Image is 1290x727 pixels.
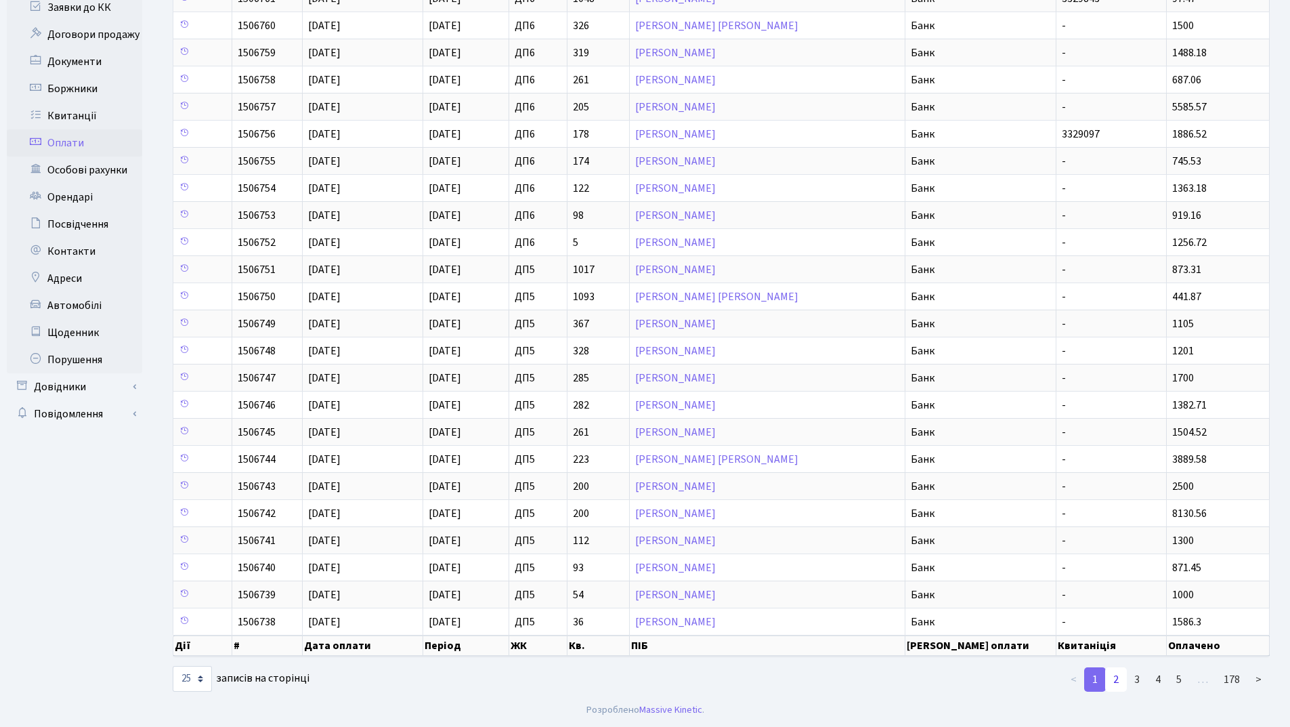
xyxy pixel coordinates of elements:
span: [DATE] [429,235,461,250]
span: 223 [573,454,623,465]
span: 1506747 [238,371,276,386]
span: [DATE] [429,587,461,602]
span: 261 [573,427,623,438]
span: [DATE] [429,344,461,358]
span: 1506744 [238,452,276,467]
span: ДП6 [515,47,561,58]
a: [PERSON_NAME] [635,208,716,223]
span: [DATE] [429,100,461,115]
span: - [1062,454,1160,465]
a: [PERSON_NAME] [635,425,716,440]
a: [PERSON_NAME] [635,100,716,115]
a: Довідники [7,373,142,400]
span: [DATE] [308,127,341,142]
span: 1504.52 [1172,425,1207,440]
span: [DATE] [308,72,341,87]
span: [DATE] [429,452,461,467]
span: ДП5 [515,373,561,383]
span: Банк [911,156,1050,167]
a: Massive Kinetic [639,703,702,717]
span: [DATE] [429,18,461,33]
th: Оплачено [1167,636,1270,656]
span: 441.87 [1172,289,1201,304]
span: [DATE] [429,262,461,277]
span: ДП6 [515,129,561,140]
span: [DATE] [429,208,461,223]
span: Банк [911,508,1050,519]
span: 1500 [1172,18,1194,33]
span: [DATE] [308,452,341,467]
span: Банк [911,427,1050,438]
span: Банк [911,373,1050,383]
span: [DATE] [308,560,341,575]
span: 1506750 [238,289,276,304]
span: [DATE] [308,371,341,386]
span: 282 [573,400,623,411]
span: 1506745 [238,425,276,440]
span: - [1062,508,1160,519]
a: 4 [1147,667,1169,692]
span: 1093 [573,291,623,302]
span: [DATE] [308,533,341,548]
span: 1506758 [238,72,276,87]
span: - [1062,617,1160,627]
a: [PERSON_NAME] [635,560,716,575]
span: 1382.71 [1172,398,1207,413]
span: ДП5 [515,318,561,329]
span: 93 [573,562,623,573]
span: - [1062,264,1160,275]
span: [DATE] [429,479,461,494]
span: 122 [573,183,623,194]
a: Боржники [7,75,142,102]
span: ДП5 [515,454,561,465]
span: [DATE] [429,615,461,629]
span: Банк [911,264,1050,275]
span: 1506753 [238,208,276,223]
a: [PERSON_NAME] [PERSON_NAME] [635,289,798,304]
span: ДП6 [515,20,561,31]
span: [DATE] [308,425,341,440]
a: Порушення [7,346,142,373]
span: ДП5 [515,562,561,573]
span: Банк [911,129,1050,140]
span: ДП5 [515,617,561,627]
span: 285 [573,373,623,383]
span: 174 [573,156,623,167]
span: - [1062,156,1160,167]
span: - [1062,318,1160,329]
span: Банк [911,210,1050,221]
span: 205 [573,102,623,112]
span: [DATE] [429,425,461,440]
span: [DATE] [308,18,341,33]
span: ДП5 [515,427,561,438]
th: Дії [173,636,232,656]
span: [DATE] [308,100,341,115]
span: 1506740 [238,560,276,575]
th: Кв. [567,636,629,656]
span: Банк [911,291,1050,302]
th: ЖК [509,636,567,656]
a: Автомобілі [7,292,142,319]
th: Дата оплати [303,636,423,656]
span: [DATE] [308,235,341,250]
span: [DATE] [429,533,461,548]
th: Квитаніція [1056,636,1166,656]
span: - [1062,535,1160,546]
span: [DATE] [308,479,341,494]
a: 3 [1126,667,1148,692]
span: - [1062,427,1160,438]
span: ДП5 [515,264,561,275]
span: ДП6 [515,237,561,248]
span: ДП5 [515,346,561,356]
span: 1506742 [238,506,276,521]
span: 1201 [1172,344,1194,358]
span: 1506759 [238,45,276,60]
span: Банк [911,346,1050,356]
span: 919.16 [1172,208,1201,223]
span: Банк [911,535,1050,546]
span: 1506751 [238,262,276,277]
a: [PERSON_NAME] [635,127,716,142]
span: - [1062,237,1160,248]
span: [DATE] [429,127,461,142]
span: - [1062,589,1160,600]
